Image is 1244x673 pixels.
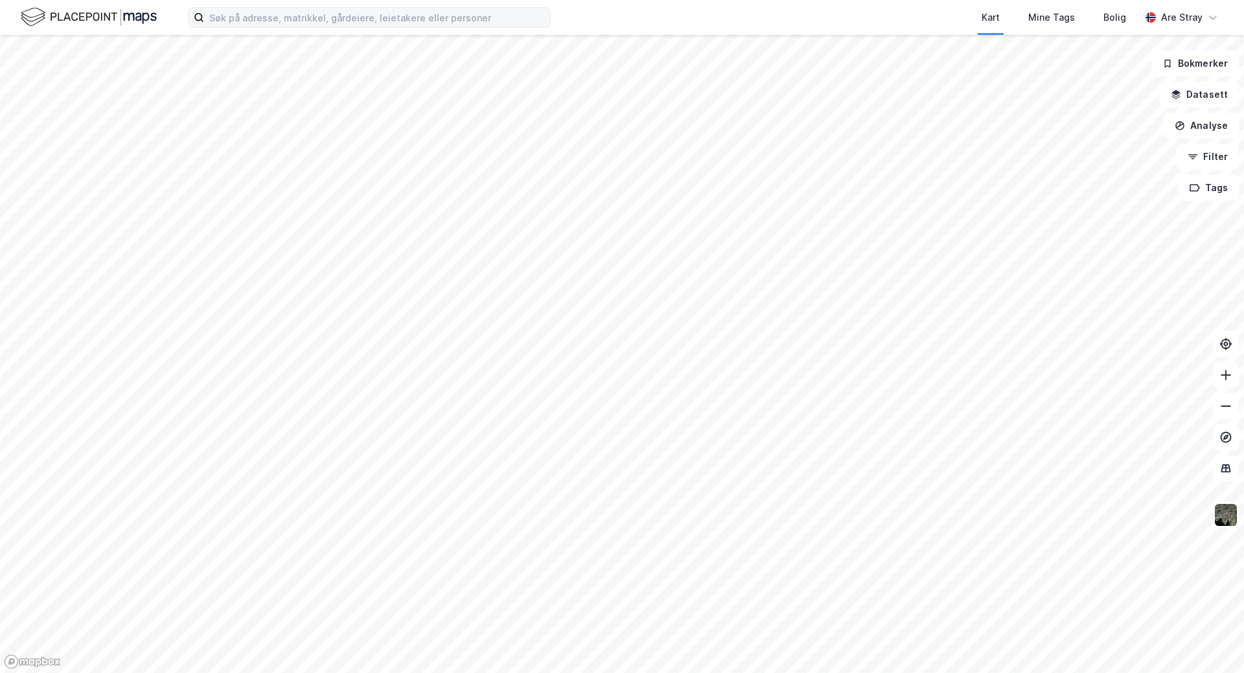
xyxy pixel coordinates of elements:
button: Tags [1179,175,1239,201]
button: Analyse [1164,113,1239,139]
div: Mine Tags [1028,10,1075,25]
img: logo.f888ab2527a4732fd821a326f86c7f29.svg [21,6,157,29]
input: Søk på adresse, matrikkel, gårdeiere, leietakere eller personer [204,8,550,27]
button: Bokmerker [1151,51,1239,76]
img: 9k= [1214,503,1238,527]
div: Kart [982,10,1000,25]
div: Are Stray [1161,10,1203,25]
button: Filter [1177,144,1239,170]
button: Datasett [1160,82,1239,108]
a: Mapbox homepage [4,654,61,669]
div: Bolig [1103,10,1126,25]
iframe: Chat Widget [1179,611,1244,673]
